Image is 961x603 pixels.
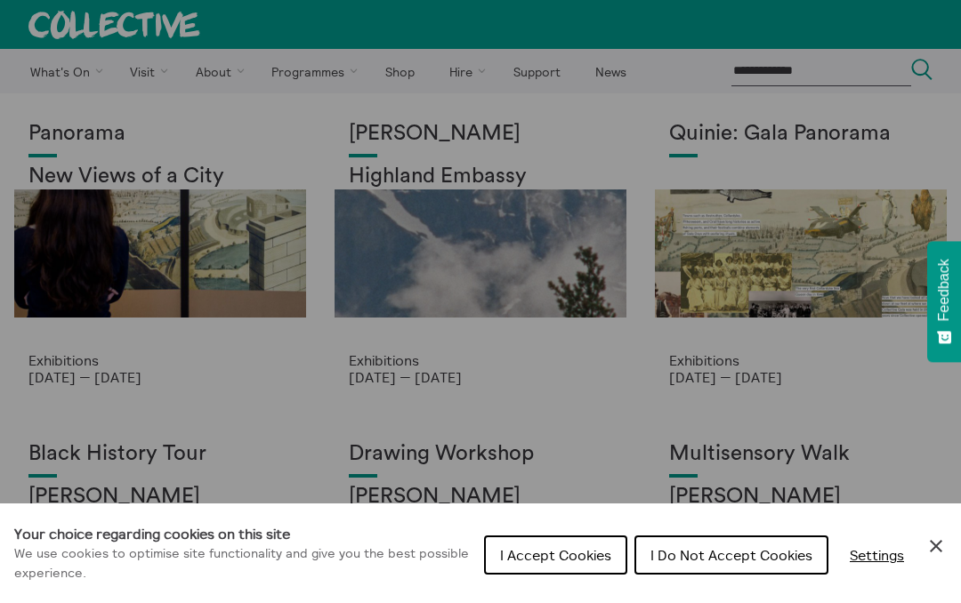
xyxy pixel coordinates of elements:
span: I Do Not Accept Cookies [650,546,812,564]
p: We use cookies to optimise site functionality and give you the best possible experience. [14,544,470,583]
button: I Do Not Accept Cookies [634,535,828,575]
h1: Your choice regarding cookies on this site [14,523,470,544]
button: Feedback - Show survey [927,241,961,362]
button: Settings [836,537,918,573]
span: Settings [850,546,904,564]
button: Close Cookie Control [925,535,947,557]
span: I Accept Cookies [500,546,611,564]
button: I Accept Cookies [484,535,627,575]
span: Feedback [936,259,952,321]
